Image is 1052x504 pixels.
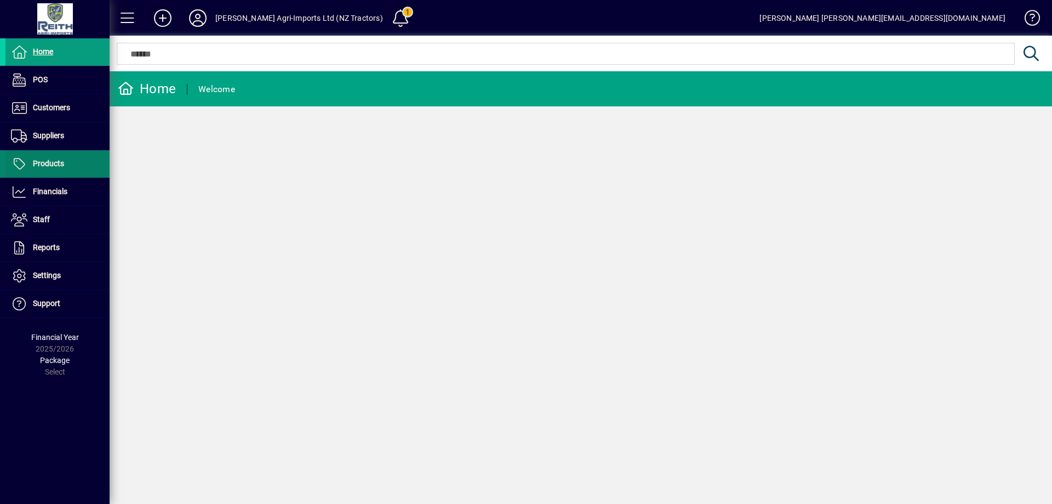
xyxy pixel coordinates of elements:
[5,122,110,150] a: Suppliers
[5,66,110,94] a: POS
[33,103,70,112] span: Customers
[5,290,110,318] a: Support
[5,178,110,206] a: Financials
[5,150,110,178] a: Products
[5,262,110,290] a: Settings
[33,299,60,308] span: Support
[33,47,53,56] span: Home
[180,8,215,28] button: Profile
[198,81,235,98] div: Welcome
[33,243,60,252] span: Reports
[759,9,1005,27] div: [PERSON_NAME] [PERSON_NAME][EMAIL_ADDRESS][DOMAIN_NAME]
[31,333,79,342] span: Financial Year
[5,206,110,234] a: Staff
[118,80,176,98] div: Home
[145,8,180,28] button: Add
[33,215,50,224] span: Staff
[33,187,67,196] span: Financials
[5,94,110,122] a: Customers
[33,271,61,280] span: Settings
[33,131,64,140] span: Suppliers
[40,356,70,365] span: Package
[33,75,48,84] span: POS
[33,159,64,168] span: Products
[5,234,110,262] a: Reports
[1016,2,1038,38] a: Knowledge Base
[215,9,383,27] div: [PERSON_NAME] Agri-Imports Ltd (NZ Tractors)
